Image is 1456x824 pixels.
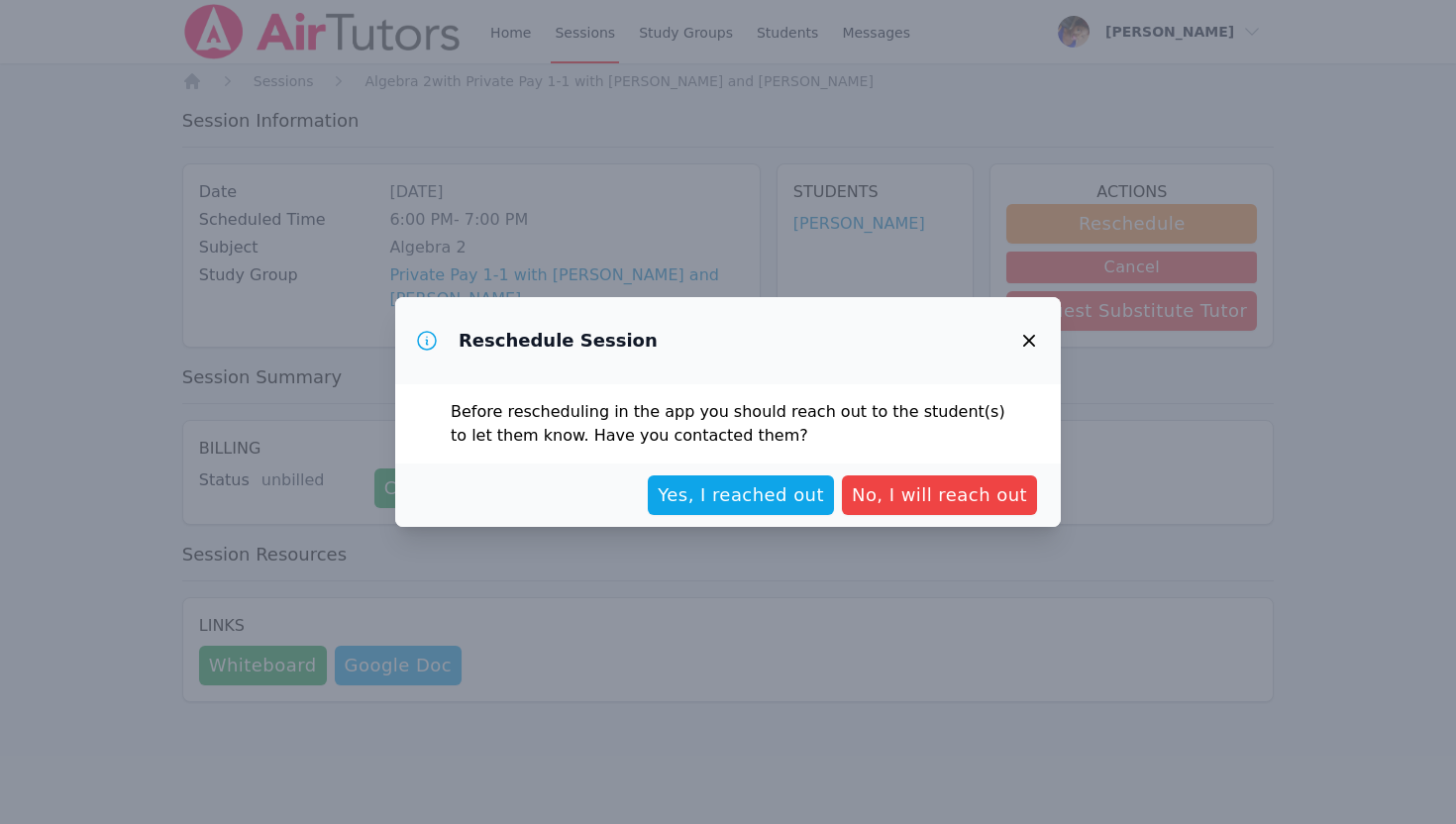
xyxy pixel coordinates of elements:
button: No, I will reach out [842,475,1037,515]
span: No, I will reach out [852,481,1027,509]
h3: Reschedule Session [459,329,658,353]
span: Yes, I reached out [658,481,824,509]
p: Before rescheduling in the app you should reach out to the student(s) to let them know. Have you ... [451,400,1005,448]
button: Yes, I reached out [648,475,834,515]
